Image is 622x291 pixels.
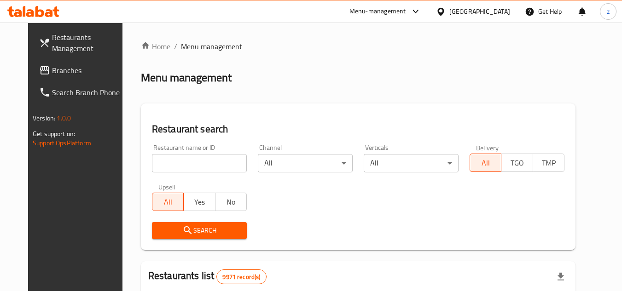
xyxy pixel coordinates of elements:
div: Export file [550,266,572,288]
button: TGO [501,154,533,172]
h2: Menu management [141,70,232,85]
span: Restaurants Management [52,32,125,54]
span: 1.0.0 [57,112,71,124]
a: Search Branch Phone [32,81,132,103]
span: All [474,156,498,170]
button: Yes [183,193,215,211]
h2: Restaurants list [148,269,267,284]
label: Delivery [476,144,499,151]
span: z [607,6,610,17]
div: Menu-management [349,6,406,17]
input: Search for restaurant name or ID.. [152,154,247,172]
span: Search Branch Phone [52,87,125,98]
span: TGO [505,156,529,170]
span: TMP [537,156,561,170]
button: Search [152,222,247,239]
div: [GEOGRAPHIC_DATA] [449,6,510,17]
span: Yes [187,195,211,209]
span: Search [159,225,239,236]
div: Total records count [216,269,266,284]
button: All [152,193,184,211]
button: TMP [533,154,564,172]
a: Support.OpsPlatform [33,137,91,149]
button: All [470,154,501,172]
a: Branches [32,59,132,81]
span: No [219,195,243,209]
h2: Restaurant search [152,122,564,136]
button: No [215,193,247,211]
span: Menu management [181,41,242,52]
span: Version: [33,112,55,124]
label: Upsell [158,183,175,190]
span: All [156,195,180,209]
nav: breadcrumb [141,41,575,52]
li: / [174,41,177,52]
span: Branches [52,65,125,76]
span: 9971 record(s) [217,273,266,281]
a: Home [141,41,170,52]
div: All [258,154,353,172]
a: Restaurants Management [32,26,132,59]
span: Get support on: [33,128,75,140]
div: All [364,154,459,172]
